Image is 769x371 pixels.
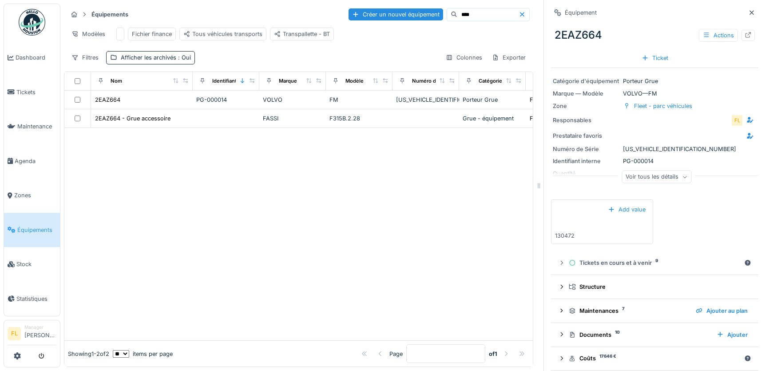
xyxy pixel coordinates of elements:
span: Statistiques [16,295,56,303]
div: Numéro de Série [553,145,619,153]
div: [US_VEHICLE_IDENTIFICATION_NUMBER] [553,145,757,153]
span: Agenda [15,157,56,165]
div: Responsables [553,116,619,124]
span: Dashboard [16,53,56,62]
a: Zones [4,178,60,213]
div: VOLVO [263,96,322,104]
div: Showing 1 - 2 of 2 [68,350,109,358]
div: Identifiant interne [212,77,255,85]
div: Marque [279,77,297,85]
div: F315B.2.28 [329,114,389,123]
div: Fleet - parc véhicules [530,96,588,104]
div: Maintenances [569,307,689,315]
div: Documents [569,331,710,339]
a: Tickets [4,75,60,110]
span: Maintenance [17,122,56,131]
div: Nom [111,77,122,85]
div: FM [329,96,389,104]
div: Équipement [565,8,597,17]
summary: Tickets en cours et à venir9 [555,255,755,271]
li: [PERSON_NAME] [24,324,56,343]
div: Zone [553,102,619,110]
div: Modèle [345,77,364,85]
a: Statistiques [4,282,60,316]
div: Tickets en cours et à venir [569,259,741,267]
span: Équipements [17,226,56,234]
div: Structure [569,283,748,291]
a: Maintenance [4,109,60,144]
div: Grue - équipement [463,114,522,123]
span: Zones [14,191,56,199]
a: Stock [4,247,60,282]
div: 130472 [555,231,575,240]
a: Dashboard [4,40,60,75]
div: Coûts [569,354,741,363]
div: VOLVO — FM [553,89,757,98]
div: Exporter [488,51,530,64]
div: FASSI [263,114,322,123]
div: Afficher les archivés [121,53,191,62]
div: 2EAZ664 - Grue accessoire [95,114,170,123]
div: Numéro de Série [412,77,453,85]
div: Tous véhicules transports [183,30,262,38]
strong: Équipements [88,10,132,19]
li: FL [8,327,21,340]
div: Manager [24,324,56,331]
div: Catégorie d'équipement [553,77,619,85]
span: : Oui [176,54,191,61]
div: Fleet - parc véhicules [634,102,692,110]
a: Agenda [4,144,60,179]
div: FL [731,114,743,127]
div: Fichier finance [132,30,172,38]
div: Porteur Grue [553,77,757,85]
div: [US_VEHICLE_IDENTIFICATION_NUMBER] [396,96,456,104]
div: PG-000014 [553,157,757,165]
span: Stock [16,260,56,268]
div: Ajouter [713,329,751,341]
img: Badge_color-CXgf-gQk.svg [19,9,45,36]
div: Actions [699,29,738,42]
div: Porteur Grue [463,96,522,104]
div: Fleet - parc véhicules [530,114,588,123]
div: Modèles [67,28,109,40]
summary: Structure [555,279,755,295]
div: items per page [113,350,173,358]
div: Page [389,350,403,358]
div: Filtres [67,51,103,64]
div: Voir tous les détails [622,171,691,184]
div: Ajouter au plan [692,305,751,317]
div: 2EAZ664 [551,24,758,47]
div: Colonnes [442,51,486,64]
summary: Maintenances7Ajouter au plan [555,303,755,319]
summary: Coûts17646 € [555,351,755,367]
div: Prestataire favoris [553,132,619,140]
summary: Documents10Ajouter [555,327,755,343]
div: PG-000014 [196,96,256,104]
a: Équipements [4,213,60,247]
div: Marque — Modèle [553,89,619,98]
strong: of 1 [489,350,497,358]
span: Tickets [16,88,56,96]
div: Ticket [638,52,672,64]
div: Créer un nouvel équipement [349,8,443,20]
div: Transpallette - BT [274,30,330,38]
a: FL Manager[PERSON_NAME] [8,324,56,345]
div: Add value [604,203,649,215]
div: 2EAZ664 [95,96,120,104]
div: Catégories d'équipement [479,77,540,85]
div: Identifiant interne [553,157,619,165]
